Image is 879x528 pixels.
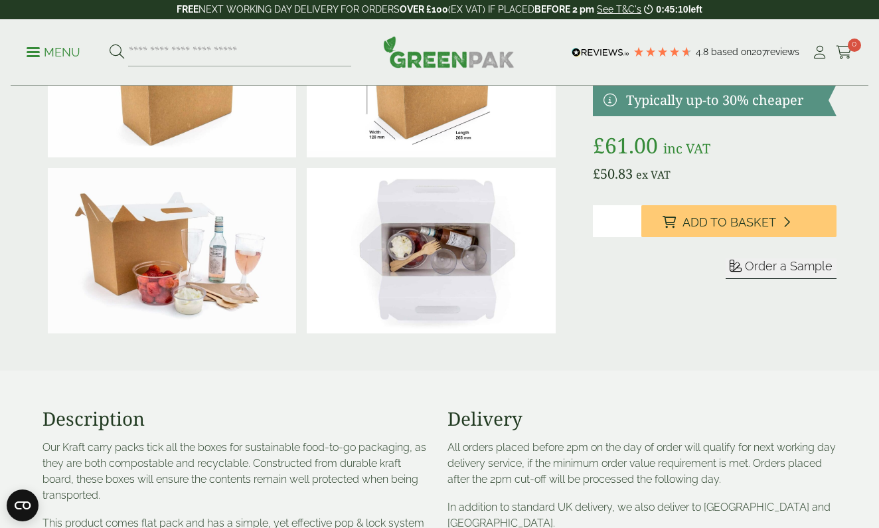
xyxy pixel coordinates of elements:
[27,44,80,60] p: Menu
[636,167,671,182] span: ex VAT
[7,489,39,521] button: Open CMP widget
[447,440,837,487] p: All orders placed before 2pm on the day of order will qualify for next working day delivery servi...
[688,4,702,15] span: left
[811,46,828,59] i: My Account
[593,131,605,159] span: £
[572,48,629,57] img: REVIEWS.io
[48,168,296,334] img: IMG_5963 (Large)
[752,46,767,57] span: 207
[42,408,432,430] h3: Description
[836,43,852,62] a: 0
[656,4,688,15] span: 0:45:10
[177,4,199,15] strong: FREE
[641,205,837,237] button: Add to Basket
[307,168,555,334] img: IMG_5935 (Large)
[726,258,837,279] button: Order a Sample
[682,215,776,230] span: Add to Basket
[633,46,692,58] div: 4.79 Stars
[447,408,837,430] h3: Delivery
[593,165,633,183] bdi: 50.83
[711,46,752,57] span: Based on
[400,4,448,15] strong: OVER £100
[767,46,799,57] span: reviews
[848,39,861,52] span: 0
[534,4,594,15] strong: BEFORE 2 pm
[696,46,711,57] span: 4.8
[593,165,600,183] span: £
[745,259,833,273] span: Order a Sample
[836,46,852,59] i: Cart
[663,139,710,157] span: inc VAT
[593,131,658,159] bdi: 61.00
[27,44,80,58] a: Menu
[597,4,641,15] a: See T&C's
[42,440,432,503] p: Our Kraft carry packs tick all the boxes for sustainable food-to-go packaging, as they are both c...
[383,36,515,68] img: GreenPak Supplies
